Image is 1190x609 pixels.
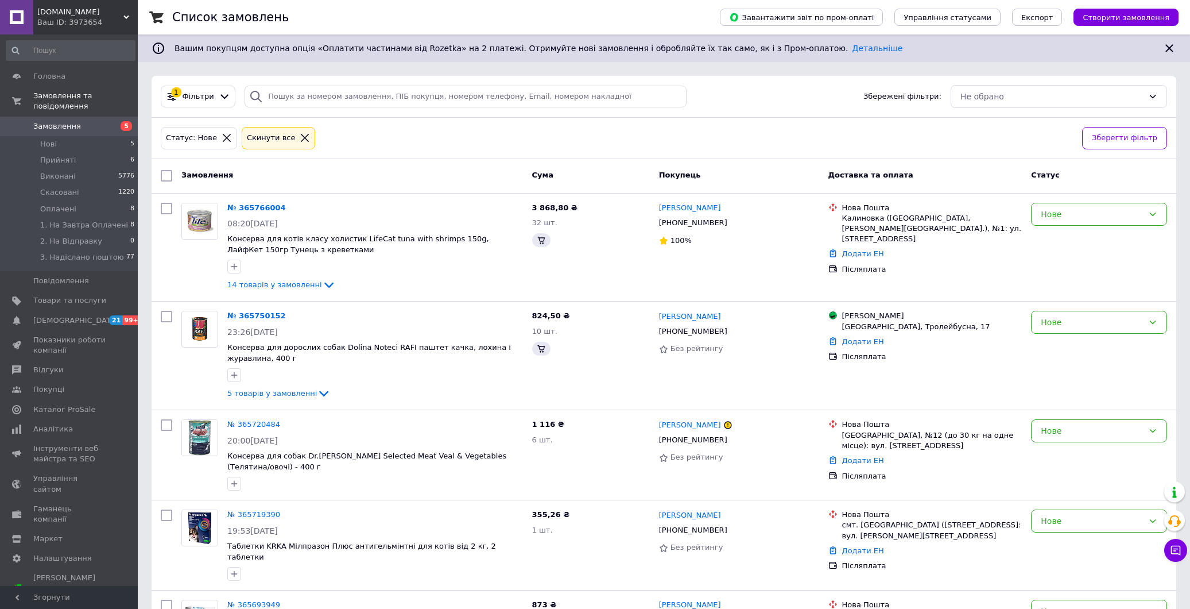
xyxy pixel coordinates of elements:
[842,430,1022,451] div: [GEOGRAPHIC_DATA], №12 (до 30 кг на одне місце): вул. [STREET_ADDRESS]
[532,327,557,336] span: 10 шт.
[40,139,57,149] span: Нові
[33,534,63,544] span: Маркет
[1092,132,1157,144] span: Зберегти фільтр
[175,44,902,53] span: Вашим покупцям доступна опція «Оплатити частинами від Rozetka» на 2 платежі. Отримуйте нові замов...
[181,203,218,240] a: Фото товару
[1031,171,1060,179] span: Статус
[187,311,214,347] img: Фото товару
[670,344,723,353] span: Без рейтингу
[33,365,63,375] span: Відгуки
[659,510,721,521] a: [PERSON_NAME]
[657,215,730,230] div: [PHONE_NUMBER]
[842,546,884,555] a: Додати ЕН
[118,171,134,182] span: 5776
[6,40,135,61] input: Пошук
[245,132,298,144] div: Cкинути все
[227,280,336,289] a: 14 товарів у замовленні
[227,327,278,337] span: 23:26[DATE]
[33,553,92,564] span: Налаштування
[1012,9,1063,26] button: Експорт
[842,264,1022,275] div: Післяплата
[227,526,278,535] span: 19:53[DATE]
[227,436,278,445] span: 20:00[DATE]
[227,389,331,398] a: 5 товарів у замовленні
[842,520,1022,541] div: смт. [GEOGRAPHIC_DATA] ([STREET_ADDRESS]: вул. [PERSON_NAME][STREET_ADDRESS]
[109,315,122,325] span: 21
[40,252,124,263] span: 3. Надіслано поштою
[729,12,874,22] span: Завантажити звіт по пром-оплаті
[532,526,553,534] span: 1 шт.
[40,187,79,198] span: Скасовані
[1164,539,1187,562] button: Чат з покупцем
[842,311,1022,321] div: [PERSON_NAME]
[670,236,692,245] span: 100%
[182,420,218,456] img: Фото товару
[532,510,570,519] span: 355,26 ₴
[532,218,557,227] span: 32 шт.
[130,155,134,165] span: 6
[842,352,1022,362] div: Післяплата
[842,561,1022,571] div: Післяплата
[121,121,132,131] span: 5
[122,315,141,325] span: 99+
[1062,13,1179,21] a: Створити замовлення
[33,384,64,395] span: Покупці
[227,280,322,289] span: 14 товарів у замовленні
[863,91,941,102] span: Збережені фільтри:
[842,456,884,465] a: Додати ЕН
[532,600,557,609] span: 873 ₴
[40,155,76,165] span: Прийняті
[130,220,134,230] span: 8
[182,203,218,239] img: Фото товару
[181,311,218,348] a: Фото товару
[1021,13,1053,22] span: Експорт
[1041,425,1144,437] div: Нове
[37,7,123,17] span: SNOOPYZOO.COM.UA
[670,453,723,461] span: Без рейтингу
[227,234,489,254] a: Консерва для котів класу холистик LifeCat tuna with shrimps 150g, ЛайфКет 150гр Тунець з креветками
[40,220,128,230] span: 1. На Завтра Оплачені
[842,249,884,258] a: Додати ЕН
[1073,9,1179,26] button: Створити замовлення
[852,44,903,53] a: Детальніше
[181,510,218,546] a: Фото товару
[33,71,65,82] span: Головна
[40,171,76,182] span: Виконані
[33,295,106,306] span: Товари та послуги
[37,17,138,28] div: Ваш ID: 3973654
[842,322,1022,332] div: [GEOGRAPHIC_DATA], Тролейбусна, 17
[1041,515,1144,527] div: Нове
[227,542,496,561] a: Таблетки KRKA Мілпразон Плюс антигельмінтні для котів від 2 кг, 2 таблетки
[657,324,730,339] div: [PHONE_NUMBER]
[33,121,81,132] span: Замовлення
[894,9,1001,26] button: Управління статусами
[532,420,564,429] span: 1 116 ₴
[1082,127,1167,149] button: Зберегти фільтр
[130,139,134,149] span: 5
[720,9,883,26] button: Завантажити звіт по пром-оплаті
[842,471,1022,481] div: Післяплата
[842,337,884,346] a: Додати ЕН
[33,404,95,415] span: Каталог ProSale
[33,573,106,604] span: [PERSON_NAME] та рахунки
[33,91,138,111] span: Замовлення та повідомлення
[960,90,1144,103] div: Не обрано
[172,10,289,24] h1: Список замовлень
[659,171,701,179] span: Покупець
[532,203,577,212] span: 3 868,80 ₴
[33,276,89,286] span: Повідомлення
[1041,208,1144,221] div: Нове
[40,236,102,246] span: 2. На Відправку
[183,91,214,102] span: Фільтри
[532,435,553,444] span: 6 шт.
[227,219,278,228] span: 08:20[DATE]
[227,600,280,609] a: № 365693949
[532,311,570,320] span: 824,50 ₴
[1083,13,1169,22] span: Створити замовлення
[182,510,218,546] img: Фото товару
[227,452,506,471] a: Консерва для собак Dr.[PERSON_NAME] Selected Meat Veal & Vegetables (Телятина/овочі) - 400 г
[33,315,118,326] span: [DEMOGRAPHIC_DATA]
[33,444,106,464] span: Інструменти веб-майстра та SEO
